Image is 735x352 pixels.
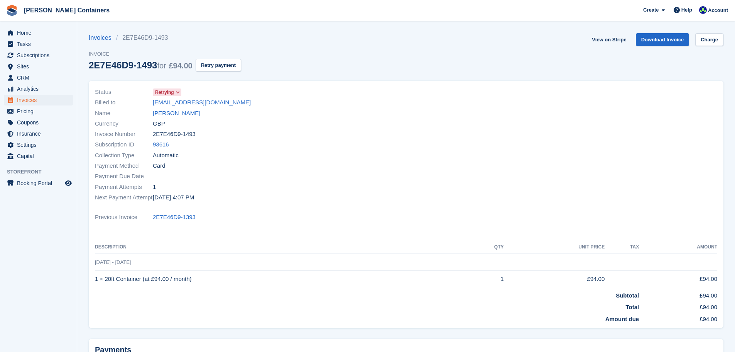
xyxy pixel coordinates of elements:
[21,4,113,17] a: [PERSON_NAME] Containers
[153,151,179,160] span: Automatic
[95,270,467,288] td: 1 × 20ft Container (at £94.00 / month)
[4,27,73,38] a: menu
[95,193,153,202] span: Next Payment Attempt
[196,59,241,71] button: Retry payment
[616,292,639,299] strong: Subtotal
[699,6,707,14] img: Audra Whitelaw
[155,89,174,96] span: Retrying
[153,130,196,139] span: 2E7E46D9-1493
[17,72,63,83] span: CRM
[89,33,241,43] nav: breadcrumbs
[89,60,193,70] div: 2E7E46D9-1493
[95,241,467,253] th: Description
[4,83,73,94] a: menu
[639,288,717,300] td: £94.00
[89,50,241,58] span: Invoice
[6,5,18,16] img: stora-icon-8386f47178a22dfd0bd8f6a31ec36ba5ce8667c1dd55bd0f319d3a0aa187defe.svg
[4,139,73,150] a: menu
[17,50,63,61] span: Subscriptions
[504,270,605,288] td: £94.00
[95,140,153,149] span: Subscription ID
[95,88,153,97] span: Status
[695,33,723,46] a: Charge
[153,119,165,128] span: GBP
[4,178,73,189] a: menu
[17,106,63,117] span: Pricing
[639,241,717,253] th: Amount
[95,130,153,139] span: Invoice Number
[95,183,153,192] span: Payment Attempts
[153,88,181,97] a: Retrying
[4,72,73,83] a: menu
[625,304,639,310] strong: Total
[605,241,639,253] th: Tax
[95,213,153,222] span: Previous Invoice
[639,270,717,288] td: £94.00
[467,241,504,253] th: QTY
[153,193,194,202] time: 2025-10-05 15:07:12 UTC
[157,61,166,70] span: for
[504,241,605,253] th: Unit Price
[95,162,153,170] span: Payment Method
[95,119,153,128] span: Currency
[681,6,692,14] span: Help
[64,179,73,188] a: Preview store
[4,117,73,128] a: menu
[4,151,73,162] a: menu
[17,117,63,128] span: Coupons
[17,128,63,139] span: Insurance
[17,95,63,105] span: Invoices
[95,259,131,265] span: [DATE] - [DATE]
[153,213,196,222] a: 2E7E46D9-1393
[17,61,63,72] span: Sites
[153,98,251,107] a: [EMAIL_ADDRESS][DOMAIN_NAME]
[17,178,63,189] span: Booking Portal
[4,50,73,61] a: menu
[153,162,166,170] span: Card
[169,61,192,70] span: £94.00
[4,61,73,72] a: menu
[708,7,728,14] span: Account
[467,270,504,288] td: 1
[17,151,63,162] span: Capital
[4,128,73,139] a: menu
[17,27,63,38] span: Home
[639,312,717,324] td: £94.00
[153,183,156,192] span: 1
[153,140,169,149] a: 93616
[4,106,73,117] a: menu
[153,109,200,118] a: [PERSON_NAME]
[17,83,63,94] span: Analytics
[95,172,153,181] span: Payment Due Date
[95,98,153,107] span: Billed to
[95,151,153,160] span: Collection Type
[643,6,659,14] span: Create
[7,168,77,176] span: Storefront
[636,33,689,46] a: Download Invoice
[17,39,63,49] span: Tasks
[4,39,73,49] a: menu
[639,300,717,312] td: £94.00
[89,33,116,43] a: Invoices
[589,33,629,46] a: View on Stripe
[605,316,639,322] strong: Amount due
[95,109,153,118] span: Name
[17,139,63,150] span: Settings
[4,95,73,105] a: menu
